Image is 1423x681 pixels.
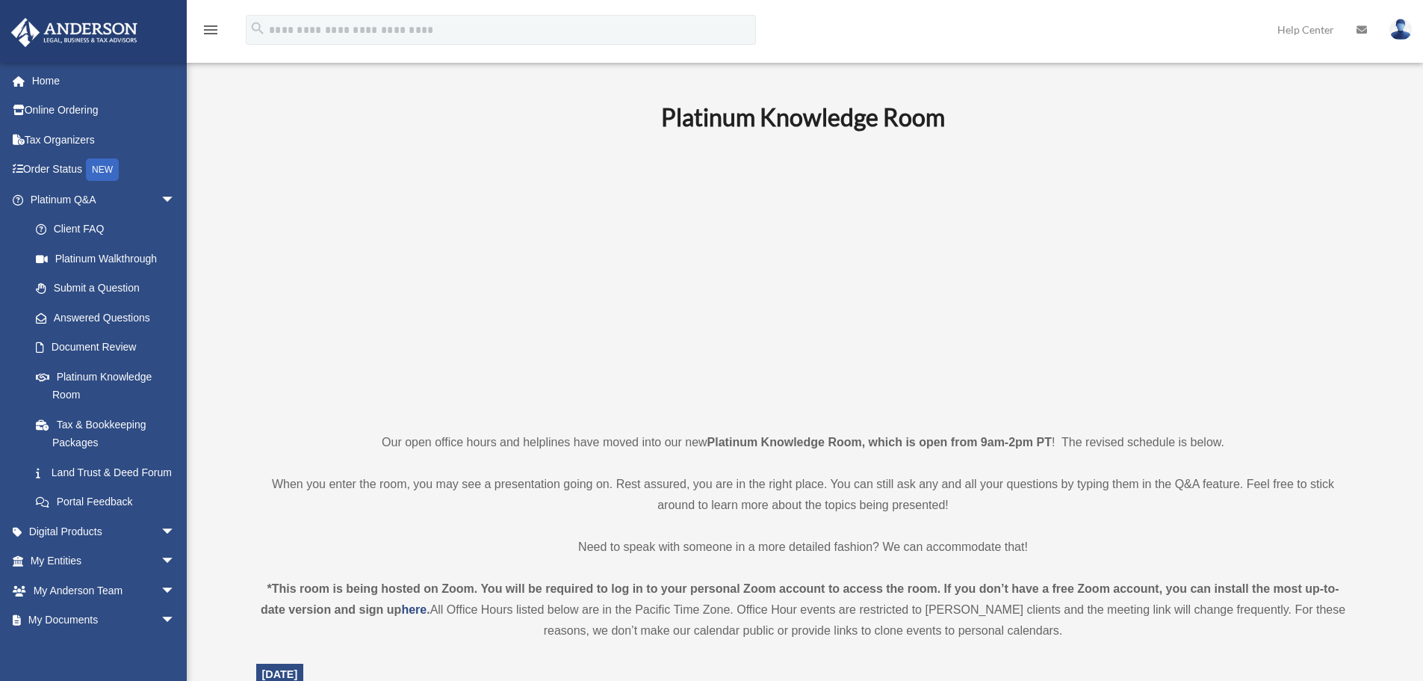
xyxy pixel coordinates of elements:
[10,546,198,576] a: My Entitiesarrow_drop_down
[1389,19,1412,40] img: User Pic
[256,537,1351,558] p: Need to speak with someone in a more detailed fashion? We can accommodate that!
[579,152,1027,404] iframe: 231110_Toby_KnowledgeRoom
[262,668,298,680] span: [DATE]
[10,605,198,635] a: My Documentsarrow_drop_down
[7,18,142,47] img: Anderson Advisors Platinum Portal
[21,303,198,333] a: Answered Questions
[21,362,190,410] a: Platinum Knowledge Room
[427,603,430,616] strong: .
[21,333,198,363] a: Document Review
[261,582,1339,616] strong: *This room is being hosted on Zoom. You will be required to log in to your personal Zoom account ...
[161,546,190,577] span: arrow_drop_down
[10,96,198,126] a: Online Ordering
[161,517,190,547] span: arrow_drop_down
[161,185,190,215] span: arrow_drop_down
[21,410,198,457] a: Tax & Bookkeeping Packages
[10,125,198,155] a: Tax Organizers
[21,487,198,517] a: Portal Feedback
[161,605,190,636] span: arrow_drop_down
[10,185,198,215] a: Platinum Q&Aarrow_drop_down
[256,432,1351,453] p: Our open office hours and helplines have moved into our new ! The revised schedule is below.
[21,215,198,244] a: Client FAQ
[202,26,220,39] a: menu
[10,155,198,185] a: Order StatusNEW
[86,158,119,181] div: NEW
[707,436,1052,449] strong: Platinum Knowledge Room, which is open from 9am-2pm PT
[249,20,266,37] i: search
[21,244,198,274] a: Platinum Walkthrough
[401,603,427,616] a: here
[256,579,1351,641] div: All Office Hours listed below are in the Pacific Time Zone. Office Hour events are restricted to ...
[10,517,198,546] a: Digital Productsarrow_drop_down
[10,66,198,96] a: Home
[202,21,220,39] i: menu
[21,457,198,487] a: Land Trust & Deed Forum
[661,102,945,132] b: Platinum Knowledge Room
[161,576,190,606] span: arrow_drop_down
[256,474,1351,516] p: When you enter the room, you may see a presentation going on. Rest assured, you are in the right ...
[21,274,198,303] a: Submit a Question
[10,576,198,605] a: My Anderson Teamarrow_drop_down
